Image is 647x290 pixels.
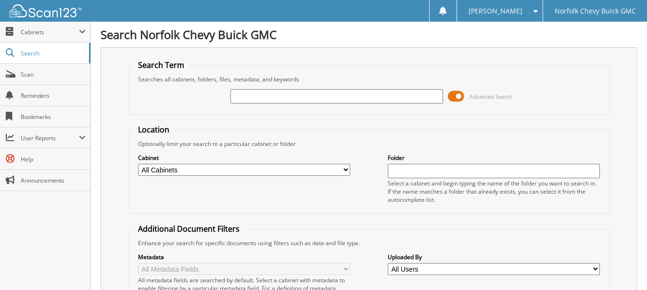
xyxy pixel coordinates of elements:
[133,224,244,234] legend: Additional Document Filters
[133,124,174,135] legend: Location
[138,253,350,261] label: Metadata
[21,49,84,57] span: Search
[133,239,605,247] div: Enhance your search for specific documents using filters such as date and file type.
[469,8,522,14] span: [PERSON_NAME]
[21,155,86,163] span: Help
[388,253,600,261] label: Uploaded By
[133,60,189,70] legend: Search Term
[138,154,350,162] label: Cabinet
[21,28,79,36] span: Cabinets
[21,92,86,100] span: Reminders
[133,75,605,83] div: Searches all cabinets, folders, files, metadata, and keywords
[21,113,86,121] span: Bookmarks
[21,134,79,142] span: User Reports
[555,8,636,14] span: Norfolk Chevy Buick GMC
[599,244,647,290] iframe: Chat Widget
[21,176,86,185] span: Announcements
[388,179,600,204] div: Select a cabinet and begin typing the name of the folder you want to search in. If the name match...
[133,140,605,148] div: Optionally limit your search to a particular cabinet or folder
[10,4,82,17] img: scan123-logo-white.svg
[388,154,600,162] label: Folder
[101,26,637,42] h1: Search Norfolk Chevy Buick GMC
[21,70,86,79] span: Scan
[469,93,512,100] span: Advanced Search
